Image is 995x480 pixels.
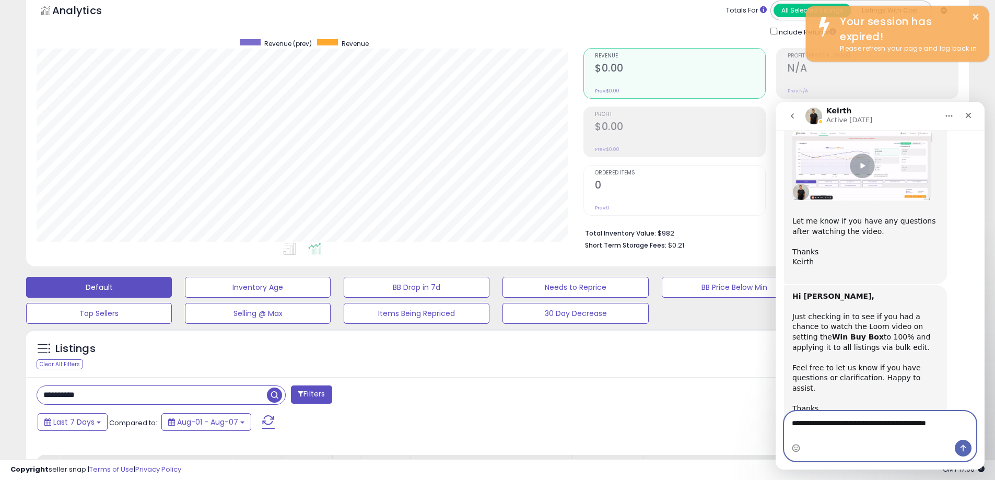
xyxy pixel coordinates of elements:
button: × [971,10,980,24]
button: Selling @ Max [185,303,331,324]
b: Total Inventory Value: [585,229,656,238]
div: Your session has expired! [832,14,981,44]
small: Prev: $0.00 [595,88,619,94]
h2: 0 [595,179,765,193]
span: Ordered Items [595,170,765,176]
div: Just checking in to see if you had a chance to watch the Loom video on setting the to 100% and ap... [17,210,163,323]
h5: Listings [55,342,96,356]
a: Terms of Use [89,464,134,474]
div: Keirth says… [8,183,201,352]
a: Privacy Policy [135,464,181,474]
span: Last 7 Days [53,417,95,427]
div: seller snap | | [10,465,181,475]
small: Prev: $0.00 [595,146,619,153]
small: Prev: N/A [788,88,808,94]
div: Clear All Filters [37,359,83,369]
b: Hi [PERSON_NAME], [17,190,99,198]
button: 30 Day Decrease [502,303,648,324]
h2: N/A [788,62,958,76]
span: Revenue [595,53,765,59]
h5: Analytics [52,3,122,20]
h2: $0.00 [595,62,765,76]
span: Profit [PERSON_NAME] [788,53,958,59]
div: Include Returns [763,26,849,38]
div: Thanks Keirth ​ [17,135,163,175]
button: Default [26,277,172,298]
b: Win Buy Box [56,231,108,239]
textarea: Message… [9,310,200,327]
button: Top Sellers [26,303,172,324]
span: Compared to: [109,418,157,428]
span: Aug-01 - Aug-07 [177,417,238,427]
small: Prev: 0 [595,205,610,211]
span: Profit [595,112,765,118]
span: Revenue (prev) [264,39,312,48]
div: Let me know if you have any questions after watching the video. [17,104,163,135]
button: BB Price Below Min [662,277,807,298]
button: Needs to Reprice [502,277,648,298]
li: $982 [585,226,951,239]
button: Filters [291,385,332,404]
button: All Selected Listings [774,4,851,17]
b: Short Term Storage Fees: [585,241,666,250]
iframe: To enrich screen reader interactions, please activate Accessibility in Grammarly extension settings [776,102,985,470]
button: BB Drop in 7d [344,277,489,298]
button: Emoji picker [16,342,25,350]
div: Hi [PERSON_NAME],​Just checking in to see if you had a chance to watch the Loom video on setting ... [8,183,171,329]
div: ​ [17,190,163,210]
div: Totals For [726,6,767,16]
button: Send a message… [179,338,196,355]
span: $0.21 [668,240,684,250]
div: Please refresh your page and log back in [832,44,981,54]
button: Inventory Age [185,277,331,298]
button: Last 7 Days [38,413,108,431]
h2: $0.00 [595,121,765,135]
button: Aug-01 - Aug-07 [161,413,251,431]
span: Revenue [342,39,369,48]
strong: Copyright [10,464,49,474]
button: Items Being Repriced [344,303,489,324]
button: Listings With Cost [851,4,929,17]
